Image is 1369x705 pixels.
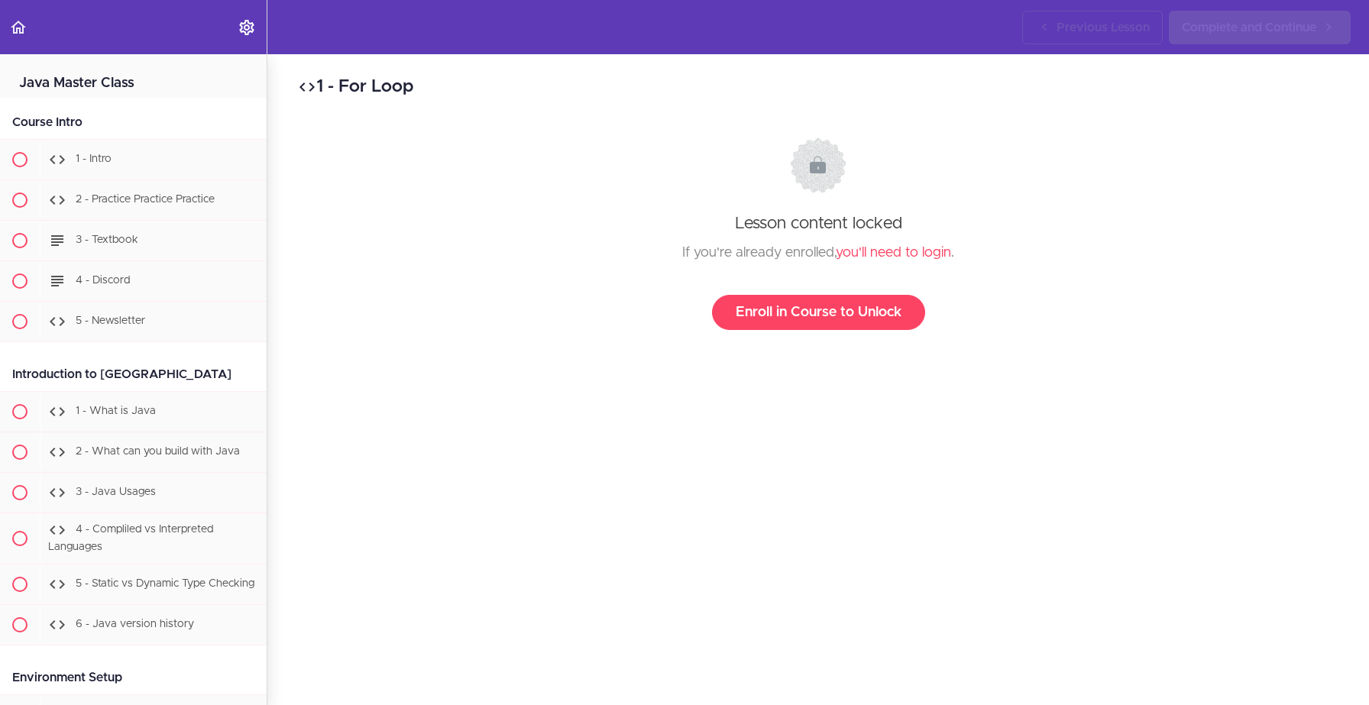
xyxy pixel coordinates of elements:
[312,137,1324,330] div: Lesson content locked
[76,578,254,589] span: 5 - Static vs Dynamic Type Checking
[76,619,194,629] span: 6 - Java version history
[76,275,130,286] span: 4 - Discord
[48,524,213,552] span: 4 - Compliled vs Interpreted Languages
[1169,11,1351,44] a: Complete and Continue
[76,234,138,245] span: 3 - Textbook
[76,315,145,326] span: 5 - Newsletter
[76,446,240,457] span: 2 - What can you build with Java
[76,154,112,164] span: 1 - Intro
[9,18,28,37] svg: Back to course curriculum
[238,18,256,37] svg: Settings Menu
[1022,11,1163,44] a: Previous Lesson
[76,487,156,497] span: 3 - Java Usages
[712,295,925,330] a: Enroll in Course to Unlock
[76,406,156,416] span: 1 - What is Java
[1182,18,1316,37] span: Complete and Continue
[298,74,1338,100] h2: 1 - For Loop
[312,241,1324,264] div: If you're already enrolled, .
[76,194,215,205] span: 2 - Practice Practice Practice
[1057,18,1150,37] span: Previous Lesson
[836,246,951,260] a: you'll need to login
